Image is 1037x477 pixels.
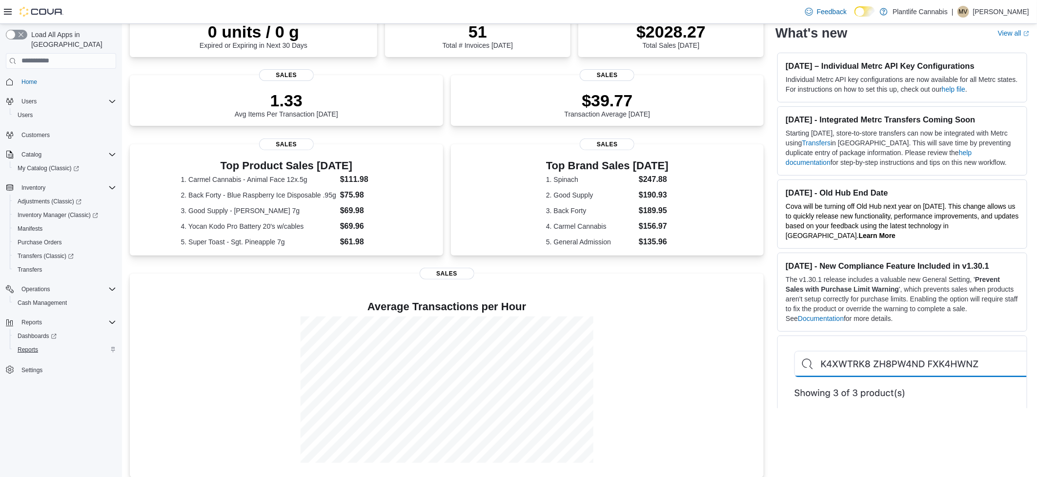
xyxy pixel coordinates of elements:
[18,317,46,328] button: Reports
[10,249,120,263] a: Transfers (Classic)
[580,139,634,150] span: Sales
[639,174,669,185] dd: $247.88
[786,261,1019,271] h3: [DATE] - New Compliance Feature Included in v1.30.1
[18,96,41,107] button: Users
[14,109,37,121] a: Users
[21,98,37,105] span: Users
[18,198,81,205] span: Adjustments (Classic)
[2,362,120,377] button: Settings
[10,195,120,208] a: Adjustments (Classic)
[786,75,1019,94] p: Individual Metrc API key configurations are now available for all Metrc states. For instructions ...
[340,174,392,185] dd: $111.98
[181,190,336,200] dt: 2. Back Forty - Blue Raspberry Ice Disposable .95g
[18,164,79,172] span: My Catalog (Classic)
[10,236,120,249] button: Purchase Orders
[18,182,49,194] button: Inventory
[200,22,307,49] div: Expired or Expiring in Next 30 Days
[998,29,1029,37] a: View allExternal link
[2,148,120,161] button: Catalog
[10,161,120,175] a: My Catalog (Classic)
[14,237,66,248] a: Purchase Orders
[546,190,635,200] dt: 2. Good Supply
[18,266,42,274] span: Transfers
[18,299,67,307] span: Cash Management
[181,175,336,184] dt: 1. Carmel Cannabis - Animal Face 12x.5g
[138,301,756,313] h4: Average Transactions per Hour
[14,209,102,221] a: Inventory Manager (Classic)
[18,149,45,160] button: Catalog
[2,181,120,195] button: Inventory
[18,76,116,88] span: Home
[21,285,50,293] span: Operations
[14,223,116,235] span: Manifests
[10,263,120,277] button: Transfers
[546,160,669,172] h3: Top Brand Sales [DATE]
[786,115,1019,124] h3: [DATE] - Integrated Metrc Transfers Coming Soon
[639,236,669,248] dd: $135.96
[18,363,116,376] span: Settings
[21,151,41,159] span: Catalog
[18,211,98,219] span: Inventory Manager (Classic)
[859,232,895,239] a: Learn More
[6,71,116,402] nav: Complex example
[580,69,634,81] span: Sales
[14,297,71,309] a: Cash Management
[14,330,61,342] a: Dashboards
[10,208,120,222] a: Inventory Manager (Classic)
[18,346,38,354] span: Reports
[18,283,116,295] span: Operations
[14,250,116,262] span: Transfers (Classic)
[20,7,63,17] img: Cova
[546,175,635,184] dt: 1. Spinach
[443,22,513,41] p: 51
[18,111,33,119] span: Users
[18,283,54,295] button: Operations
[802,139,831,147] a: Transfers
[2,316,120,329] button: Reports
[959,6,968,18] span: MV
[18,332,57,340] span: Dashboards
[259,69,314,81] span: Sales
[181,221,336,231] dt: 4. Yocan Kodo Pro Battery 20's w/cables
[786,276,1000,293] strong: Prevent Sales with Purchase Limit Warning
[21,131,50,139] span: Customers
[546,221,635,231] dt: 4. Carmel Cannabis
[636,22,706,41] p: $2028.27
[14,162,83,174] a: My Catalog (Classic)
[14,264,46,276] a: Transfers
[546,237,635,247] dt: 5. General Admission
[200,22,307,41] p: 0 units / 0 g
[235,91,338,118] div: Avg Items Per Transaction [DATE]
[10,343,120,357] button: Reports
[786,275,1019,323] p: The v1.30.1 release includes a valuable new General Setting, ' ', which prevents sales when produ...
[18,225,42,233] span: Manifests
[801,2,851,21] a: Feedback
[1023,31,1029,37] svg: External link
[181,206,336,216] dt: 3. Good Supply - [PERSON_NAME] 7g
[10,329,120,343] a: Dashboards
[636,22,706,49] div: Total Sales [DATE]
[14,250,78,262] a: Transfers (Classic)
[18,238,62,246] span: Purchase Orders
[420,268,474,279] span: Sales
[2,95,120,108] button: Users
[546,206,635,216] dt: 3. Back Forty
[14,344,42,356] a: Reports
[21,184,45,192] span: Inventory
[18,149,116,160] span: Catalog
[817,7,847,17] span: Feedback
[18,129,54,141] a: Customers
[639,205,669,217] dd: $189.95
[340,189,392,201] dd: $75.98
[973,6,1029,18] p: [PERSON_NAME]
[18,129,116,141] span: Customers
[798,315,844,322] a: Documentation
[18,76,41,88] a: Home
[14,330,116,342] span: Dashboards
[340,236,392,248] dd: $61.98
[18,182,116,194] span: Inventory
[18,252,74,260] span: Transfers (Classic)
[786,202,1019,239] span: Cova will be turning off Old Hub next year on [DATE]. This change allows us to quickly release ne...
[443,22,513,49] div: Total # Invoices [DATE]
